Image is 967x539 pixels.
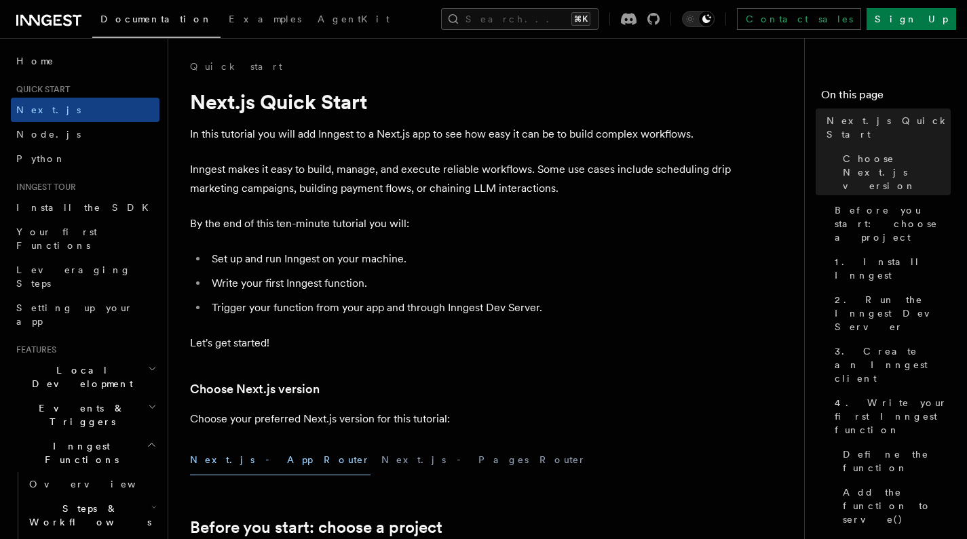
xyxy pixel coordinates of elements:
[11,220,159,258] a: Your first Functions
[11,344,56,355] span: Features
[821,108,951,146] a: Next.js Quick Start
[190,518,442,537] a: Before you start: choose a project
[835,203,951,244] span: Before you start: choose a project
[190,160,733,198] p: Inngest makes it easy to build, manage, and execute reliable workflows. Some use cases include sc...
[11,358,159,396] button: Local Development
[381,445,586,475] button: Next.js - Pages Router
[190,214,733,233] p: By the end of this ten-minute tutorial you will:
[208,274,733,293] li: Write your first Inngest function.
[682,11,715,27] button: Toggle dark mode
[827,114,951,141] span: Next.js Quick Start
[867,8,956,30] a: Sign Up
[229,14,301,24] span: Examples
[190,89,733,114] h1: Next.js Quick Start
[16,129,81,140] span: Node.js
[16,104,81,115] span: Next.js
[837,146,951,198] a: Choose Next.js version
[11,182,76,193] span: Inngest tour
[309,4,398,37] a: AgentKit
[11,146,159,171] a: Python
[11,439,147,466] span: Inngest Functions
[835,344,951,385] span: 3. Create an Inngest client
[190,60,282,73] a: Quick start
[190,445,371,475] button: Next.js - App Router
[11,258,159,296] a: Leveraging Steps
[837,480,951,532] a: Add the function to serve()
[16,202,157,213] span: Install the SDK
[16,264,131,289] span: Leveraging Steps
[11,84,70,95] span: Quick start
[829,198,951,249] a: Before you start: choose a project
[571,12,590,26] kbd: ⌘K
[11,98,159,122] a: Next.js
[208,298,733,317] li: Trigger your function from your app and through Inngest Dev Server.
[821,87,951,108] h4: On this page
[16,302,133,327] span: Setting up your app
[11,396,159,434] button: Events & Triggers
[829,391,951,442] a: 4. Write your first Inngest function
[92,4,221,38] a: Documentation
[16,153,66,164] span: Python
[24,472,159,496] a: Overview
[829,339,951,391] a: 3. Create an Inngest client
[843,447,951,475] span: Define the function
[190,410,733,428] p: Choose your preferred Next.js version for this tutorial:
[190,380,320,399] a: Choose Next.js version
[221,4,309,37] a: Examples
[16,226,97,251] span: Your first Functions
[11,296,159,334] a: Setting up your app
[829,287,951,339] a: 2. Run the Inngest Dev Server
[190,334,733,353] p: Let's get started!
[100,14,212,24] span: Documentation
[208,249,733,268] li: Set up and run Inngest on your machine.
[11,401,148,428] span: Events & Triggers
[11,195,159,220] a: Install the SDK
[11,122,159,146] a: Node.js
[829,249,951,287] a: 1. Install Inngest
[16,54,54,68] span: Home
[843,485,951,526] span: Add the function to serve()
[843,152,951,193] span: Choose Next.js version
[835,293,951,334] span: 2. Run the Inngest Dev Server
[24,496,159,534] button: Steps & Workflows
[835,255,951,282] span: 1. Install Inngest
[837,442,951,480] a: Define the function
[29,479,169,490] span: Overview
[24,502,151,529] span: Steps & Workflows
[441,8,599,30] button: Search...⌘K
[318,14,390,24] span: AgentKit
[11,49,159,73] a: Home
[190,125,733,144] p: In this tutorial you will add Inngest to a Next.js app to see how easy it can be to build complex...
[737,8,861,30] a: Contact sales
[835,396,951,437] span: 4. Write your first Inngest function
[11,434,159,472] button: Inngest Functions
[11,363,148,391] span: Local Development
